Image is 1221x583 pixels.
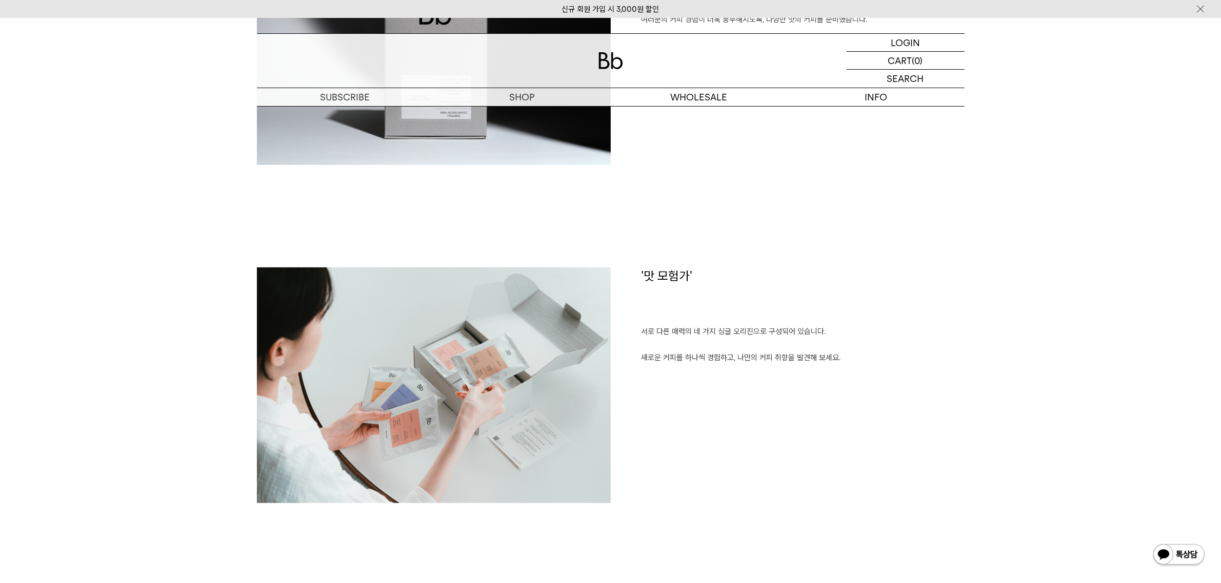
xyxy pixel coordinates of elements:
[1152,543,1206,568] img: 카카오톡 채널 1:1 채팅 버튼
[912,52,923,69] p: (0)
[642,351,965,365] p: 새로운 커피를 하나씩 경험하고, 나만의 커피 취향을 발견해 보세요.
[434,88,611,106] a: SHOP
[642,267,965,326] h1: '맛 모험가'
[257,88,434,106] a: SUBSCRIBE
[257,267,611,503] img: 6cd74d55bd87fec6f35dea090dd046e4_152139.jpg
[611,88,788,106] p: WHOLESALE
[891,34,920,51] p: LOGIN
[888,52,912,69] p: CART
[598,52,623,69] img: 로고
[562,5,659,14] a: 신규 회원 가입 시 3,000원 할인
[847,34,965,52] a: LOGIN
[847,52,965,70] a: CART (0)
[887,70,924,88] p: SEARCH
[788,88,965,106] p: INFO
[642,325,965,339] p: 서로 다른 매력의 네 가지 싱글 오리진으로 구성되어 있습니다.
